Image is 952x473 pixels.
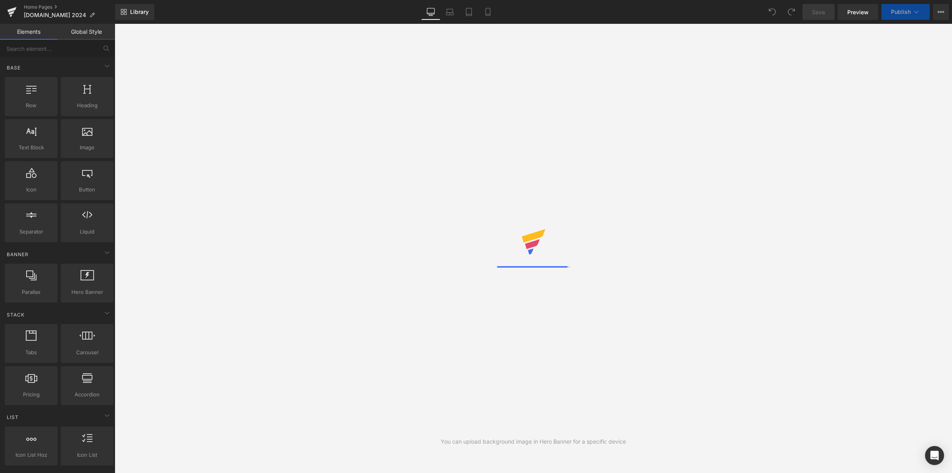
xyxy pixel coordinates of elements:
[7,390,55,399] span: Pricing
[63,143,111,152] span: Image
[63,101,111,110] span: Heading
[63,348,111,357] span: Carousel
[24,12,86,18] span: [DOMAIN_NAME] 2024
[421,4,440,20] a: Desktop
[63,451,111,459] span: Icon List
[7,101,55,110] span: Row
[7,143,55,152] span: Text Block
[881,4,930,20] button: Publish
[440,4,459,20] a: Laptop
[63,390,111,399] span: Accordion
[441,437,626,446] div: You can upload background image in Hero Banner for a specific device
[6,64,21,71] span: Base
[838,4,878,20] a: Preview
[63,228,111,236] span: Liquid
[764,4,780,20] button: Undo
[6,413,19,421] span: List
[7,348,55,357] span: Tabs
[115,4,154,20] a: New Library
[459,4,478,20] a: Tablet
[24,4,115,10] a: Home Pages
[7,451,55,459] span: Icon List Hoz
[847,8,869,16] span: Preview
[812,8,825,16] span: Save
[783,4,799,20] button: Redo
[933,4,949,20] button: More
[63,288,111,296] span: Hero Banner
[6,311,25,319] span: Stack
[7,228,55,236] span: Separator
[6,251,29,258] span: Banner
[7,288,55,296] span: Parallax
[478,4,497,20] a: Mobile
[7,185,55,194] span: Icon
[130,8,149,15] span: Library
[58,24,115,40] a: Global Style
[891,9,911,15] span: Publish
[63,185,111,194] span: Button
[925,446,944,465] div: Open Intercom Messenger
